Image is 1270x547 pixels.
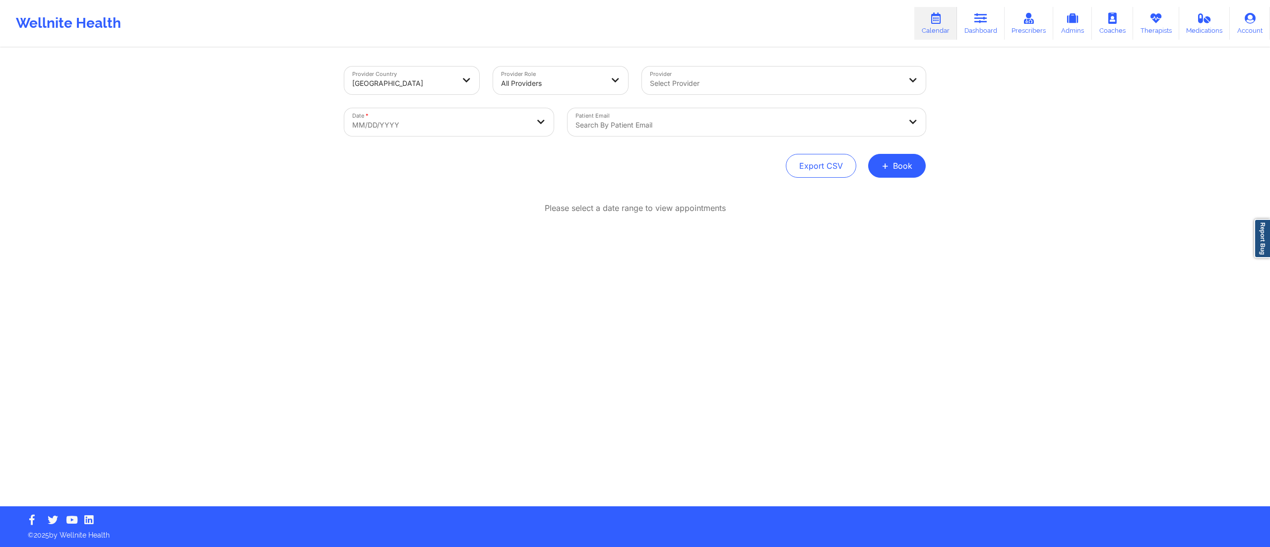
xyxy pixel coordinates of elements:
p: Please select a date range to view appointments [545,203,726,214]
p: © 2025 by Wellnite Health [21,523,1249,540]
div: [GEOGRAPHIC_DATA] [352,72,454,94]
a: Report Bug [1254,219,1270,258]
button: +Book [868,154,926,178]
div: All Providers [501,72,603,94]
span: + [882,163,889,168]
a: Medications [1179,7,1230,40]
a: Coaches [1092,7,1133,40]
a: Calendar [914,7,957,40]
a: Prescribers [1005,7,1054,40]
button: Export CSV [786,154,856,178]
a: Admins [1053,7,1092,40]
a: Therapists [1133,7,1179,40]
a: Account [1230,7,1270,40]
a: Dashboard [957,7,1005,40]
